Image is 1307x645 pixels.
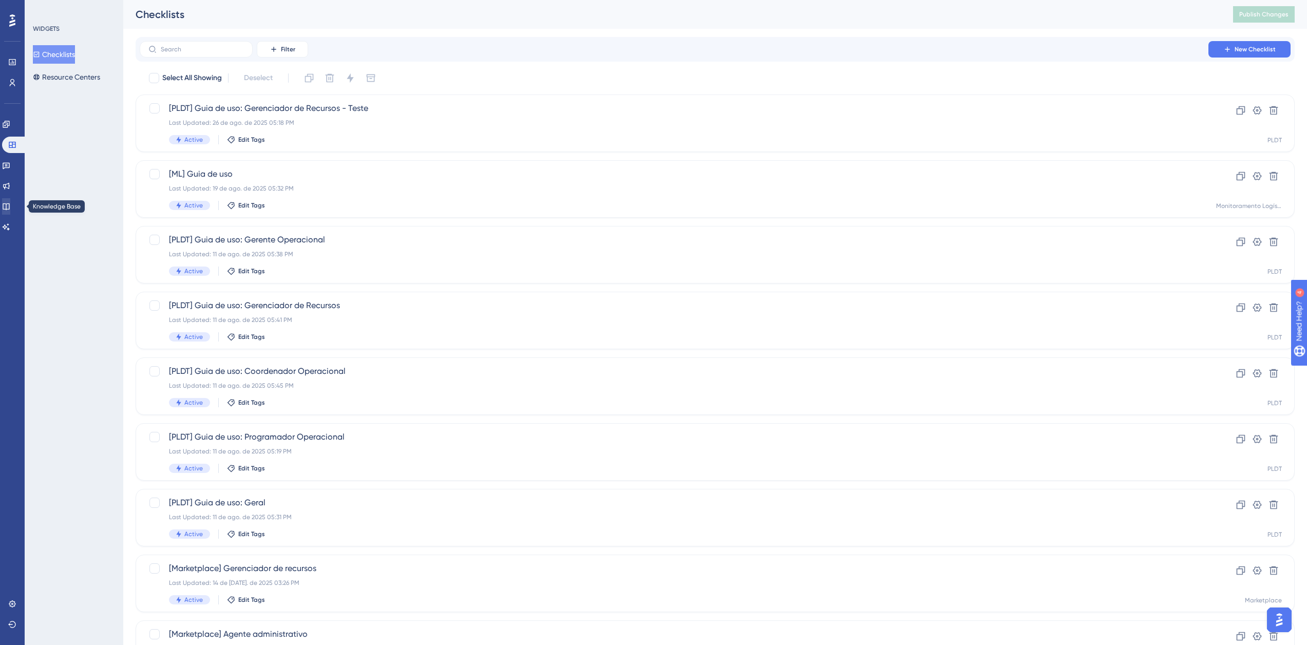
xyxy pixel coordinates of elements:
[281,45,295,53] span: Filter
[1267,268,1282,276] div: PLDT
[238,136,265,144] span: Edit Tags
[33,25,60,33] div: WIDGETS
[169,184,1179,193] div: Last Updated: 19 de ago. de 2025 05:32 PM
[169,250,1179,258] div: Last Updated: 11 de ago. de 2025 05:38 PM
[257,41,308,58] button: Filter
[227,136,265,144] button: Edit Tags
[184,267,203,275] span: Active
[184,530,203,538] span: Active
[162,72,222,84] span: Select All Showing
[169,628,1179,640] span: [Marketplace] Agente administrativo
[169,382,1179,390] div: Last Updated: 11 de ago. de 2025 05:45 PM
[169,234,1179,246] span: [PLDT] Guia de uso: Gerente Operacional
[1245,596,1282,604] div: Marketplace
[227,399,265,407] button: Edit Tags
[169,447,1179,456] div: Last Updated: 11 de ago. de 2025 05:19 PM
[1239,10,1289,18] span: Publish Changes
[169,562,1179,575] span: [Marketplace] Gerenciador de recursos
[238,530,265,538] span: Edit Tags
[184,136,203,144] span: Active
[184,464,203,472] span: Active
[238,464,265,472] span: Edit Tags
[169,579,1179,587] div: Last Updated: 14 de [DATE]. de 2025 03:26 PM
[1267,399,1282,407] div: PLDT
[184,333,203,341] span: Active
[71,5,74,13] div: 4
[227,267,265,275] button: Edit Tags
[227,530,265,538] button: Edit Tags
[1208,41,1291,58] button: New Checklist
[1233,6,1295,23] button: Publish Changes
[1235,45,1276,53] span: New Checklist
[1267,530,1282,539] div: PLDT
[169,119,1179,127] div: Last Updated: 26 de ago. de 2025 05:18 PM
[136,7,1207,22] div: Checklists
[227,201,265,210] button: Edit Tags
[1267,465,1282,473] div: PLDT
[169,497,1179,509] span: [PLDT] Guia de uso: Geral
[161,46,244,53] input: Search
[238,333,265,341] span: Edit Tags
[1264,604,1295,635] iframe: UserGuiding AI Assistant Launcher
[184,201,203,210] span: Active
[238,596,265,604] span: Edit Tags
[169,102,1179,115] span: [PLDT] Guia de uso: Gerenciador de Recursos - Teste
[169,299,1179,312] span: [PLDT] Guia de uso: Gerenciador de Recursos
[184,596,203,604] span: Active
[1216,202,1282,210] div: Monitoramento Logístico
[1267,136,1282,144] div: PLDT
[33,45,75,64] button: Checklists
[169,316,1179,324] div: Last Updated: 11 de ago. de 2025 05:41 PM
[238,267,265,275] span: Edit Tags
[1267,333,1282,342] div: PLDT
[227,333,265,341] button: Edit Tags
[169,365,1179,377] span: [PLDT] Guia de uso: Coordenador Operacional
[238,399,265,407] span: Edit Tags
[235,69,282,87] button: Deselect
[24,3,64,15] span: Need Help?
[184,399,203,407] span: Active
[227,596,265,604] button: Edit Tags
[227,464,265,472] button: Edit Tags
[169,431,1179,443] span: [PLDT] Guia de uso: Programador Operacional
[33,68,100,86] button: Resource Centers
[238,201,265,210] span: Edit Tags
[244,72,273,84] span: Deselect
[169,513,1179,521] div: Last Updated: 11 de ago. de 2025 05:31 PM
[169,168,1179,180] span: [ML] Guia de uso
